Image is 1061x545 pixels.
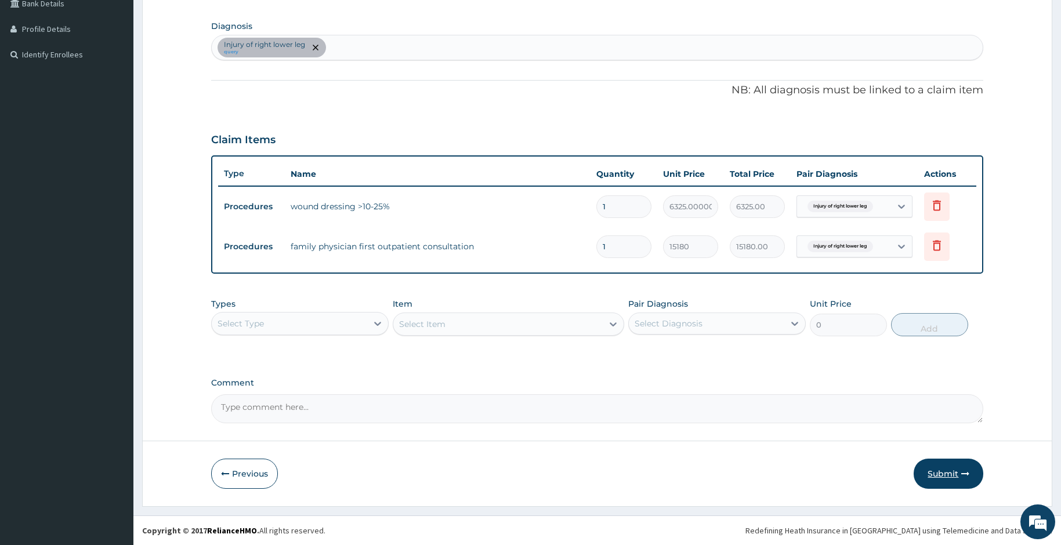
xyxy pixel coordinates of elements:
div: Chat with us now [60,65,195,80]
th: Quantity [591,162,657,186]
span: Injury of right lower leg [807,201,873,212]
label: Comment [211,378,984,388]
button: Submit [914,459,983,489]
img: d_794563401_company_1708531726252_794563401 [21,58,47,87]
a: RelianceHMO [207,525,257,536]
th: Unit Price [657,162,724,186]
label: Pair Diagnosis [628,298,688,310]
td: family physician first outpatient consultation [285,235,591,258]
label: Diagnosis [211,20,252,32]
span: remove selection option [310,42,321,53]
h3: Claim Items [211,134,276,147]
th: Type [218,163,285,184]
button: Previous [211,459,278,489]
th: Total Price [724,162,791,186]
label: Unit Price [810,298,852,310]
th: Actions [918,162,976,186]
textarea: Type your message and hit 'Enter' [6,317,221,357]
button: Add [891,313,968,336]
footer: All rights reserved. [133,515,1061,545]
div: Select Type [218,318,264,329]
div: Redefining Heath Insurance in [GEOGRAPHIC_DATA] using Telemedicine and Data Science! [745,525,1052,536]
td: Procedures [218,236,285,257]
td: Procedures [218,196,285,217]
span: We're online! [67,146,160,263]
th: Pair Diagnosis [791,162,918,186]
th: Name [285,162,591,186]
label: Types [211,299,236,309]
p: Injury of right lower leg [224,40,305,49]
strong: Copyright © 2017 . [142,525,259,536]
td: wound dressing >10-25% [285,195,591,218]
label: Item [393,298,412,310]
div: Select Diagnosis [635,318,702,329]
p: NB: All diagnosis must be linked to a claim item [211,83,984,98]
span: Injury of right lower leg [807,241,873,252]
div: Minimize live chat window [190,6,218,34]
small: query [224,49,305,55]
